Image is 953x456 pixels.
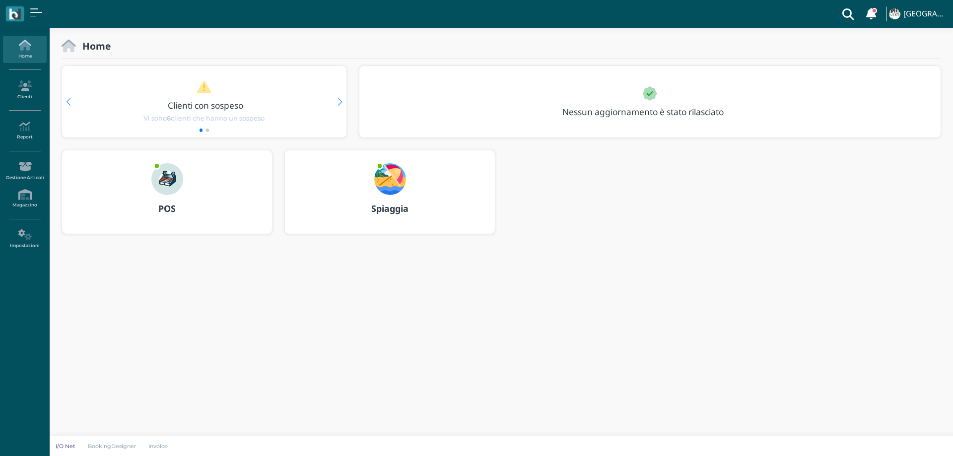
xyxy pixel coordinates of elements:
[81,80,327,123] a: Clienti con sospeso Vi sono6clienti che hanno un sospeso
[338,98,342,106] div: Next slide
[887,2,947,26] a: ... [GEOGRAPHIC_DATA]
[158,202,176,214] b: POS
[143,114,265,123] span: Vi sono clienti che hanno un sospeso
[359,66,941,137] div: 1 / 1
[3,157,46,185] a: Gestione Articoli
[3,185,46,212] a: Magazzino
[83,101,329,110] h3: Clienti con sospeso
[371,202,408,214] b: Spiaggia
[284,150,495,246] a: ... Spiaggia
[62,150,272,246] a: ... POS
[66,98,70,106] div: Previous slide
[374,163,406,195] img: ...
[76,41,111,51] h2: Home
[151,163,183,195] img: ...
[3,36,46,63] a: Home
[62,66,346,137] div: 1 / 2
[903,10,947,18] h4: [GEOGRAPHIC_DATA]
[883,425,945,448] iframe: Help widget launcher
[3,76,46,104] a: Clienti
[556,107,747,117] h3: Nessun aggiornamento è stato rilasciato
[167,115,171,122] b: 6
[9,8,20,20] img: logo
[889,8,900,19] img: ...
[3,117,46,144] a: Report
[3,225,46,253] a: Impostazioni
